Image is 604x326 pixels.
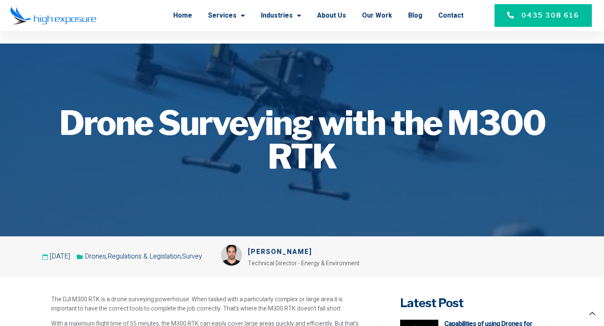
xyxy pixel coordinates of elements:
a: About Us [317,5,346,26]
a: Home [173,5,192,26]
a: Services [208,5,245,26]
a: Industries [261,5,301,26]
a: Our Work [362,5,392,26]
h6: [PERSON_NAME] [248,247,372,257]
time: [DATE] [50,251,70,261]
nav: Menu [105,5,463,26]
a: [DATE] [42,251,70,262]
a: Regulations & Legislation [107,251,181,261]
a: Survey [182,251,202,261]
span: , , [85,251,202,261]
p: Technical Director - Energy & Environment [248,259,372,268]
a: Drones [85,251,106,261]
a: 0435 308 616 [495,4,592,27]
span: 0435 308 616 [521,10,579,21]
img: Picture of Michael Picco [221,245,242,266]
a: Blog [408,5,422,26]
a: Contact [438,5,463,26]
p: The DJI M300 RTK is a drone surveying powerhouse. When tasked with a particularly complex or larg... [51,295,364,314]
img: Final-Logo copy [10,6,96,25]
h4: Latest Post [400,295,553,311]
h1: Drone Surveying with the M300 RTK [38,106,566,173]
